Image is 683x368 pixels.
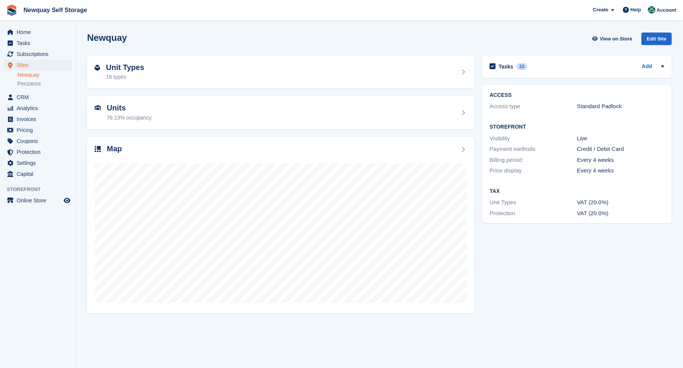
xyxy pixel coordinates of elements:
[17,92,62,102] span: CRM
[4,27,72,37] a: menu
[17,158,62,168] span: Settings
[4,147,72,157] a: menu
[20,4,90,16] a: Newquay Self Storage
[4,169,72,179] a: menu
[490,124,664,130] h2: Storefront
[490,188,664,194] h2: Tax
[4,125,72,135] a: menu
[106,73,144,81] div: 16 types
[95,105,101,110] img: unit-icn-7be61d7bf1b0ce9d3e12c5938cc71ed9869f7b940bace4675aadf7bd6d80202e.svg
[490,134,577,143] div: Visibility
[577,156,664,165] div: Every 4 weeks
[648,6,655,14] img: JON
[17,136,62,146] span: Coupons
[499,63,513,70] h2: Tasks
[490,92,664,98] h2: ACCESS
[4,136,72,146] a: menu
[490,166,577,175] div: Price display
[600,35,632,43] span: View on Store
[591,33,635,45] a: View on Store
[4,38,72,48] a: menu
[577,145,664,154] div: Credit / Debit Card
[490,145,577,154] div: Payment methods
[516,63,527,70] div: 23
[6,5,17,16] img: stora-icon-8386f47178a22dfd0bd8f6a31ec36ba5ce8667c1dd55bd0f319d3a0aa187defe.svg
[106,63,144,72] h2: Unit Types
[17,38,62,48] span: Tasks
[107,114,151,122] div: 76.13% occupancy
[17,103,62,113] span: Analytics
[17,125,62,135] span: Pricing
[630,6,641,14] span: Help
[641,33,672,48] a: Edit Site
[17,169,62,179] span: Capital
[7,186,75,193] span: Storefront
[4,158,72,168] a: menu
[577,134,664,143] div: Live
[17,147,62,157] span: Protection
[95,65,100,71] img: unit-type-icn-2b2737a686de81e16bb02015468b77c625bbabd49415b5ef34ead5e3b44a266d.svg
[577,102,664,111] div: Standard Padlock
[17,49,62,59] span: Subscriptions
[490,198,577,207] div: Unit Types
[17,27,62,37] span: Home
[4,195,72,206] a: menu
[87,56,474,89] a: Unit Types 16 types
[593,6,608,14] span: Create
[577,166,664,175] div: Every 4 weeks
[17,71,72,79] a: Newquay
[577,209,664,218] div: VAT (20.0%)
[577,198,664,207] div: VAT (20.0%)
[490,209,577,218] div: Protection
[4,49,72,59] a: menu
[641,33,672,45] div: Edit Site
[95,146,101,152] img: map-icn-33ee37083ee616e46c38cad1a60f524a97daa1e2b2c8c0bc3eb3415660979fc1.svg
[87,137,474,314] a: Map
[642,62,652,71] a: Add
[17,114,62,124] span: Invoices
[17,195,62,206] span: Online Store
[17,60,62,70] span: Sites
[4,103,72,113] a: menu
[490,156,577,165] div: Billing period
[107,104,151,112] h2: Units
[490,102,577,111] div: Access type
[87,96,474,129] a: Units 76.13% occupancy
[4,60,72,70] a: menu
[87,33,127,43] h2: Newquay
[4,114,72,124] a: menu
[17,80,72,87] a: Penzance
[107,144,122,153] h2: Map
[62,196,72,205] a: Preview store
[656,6,676,14] span: Account
[4,92,72,102] a: menu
